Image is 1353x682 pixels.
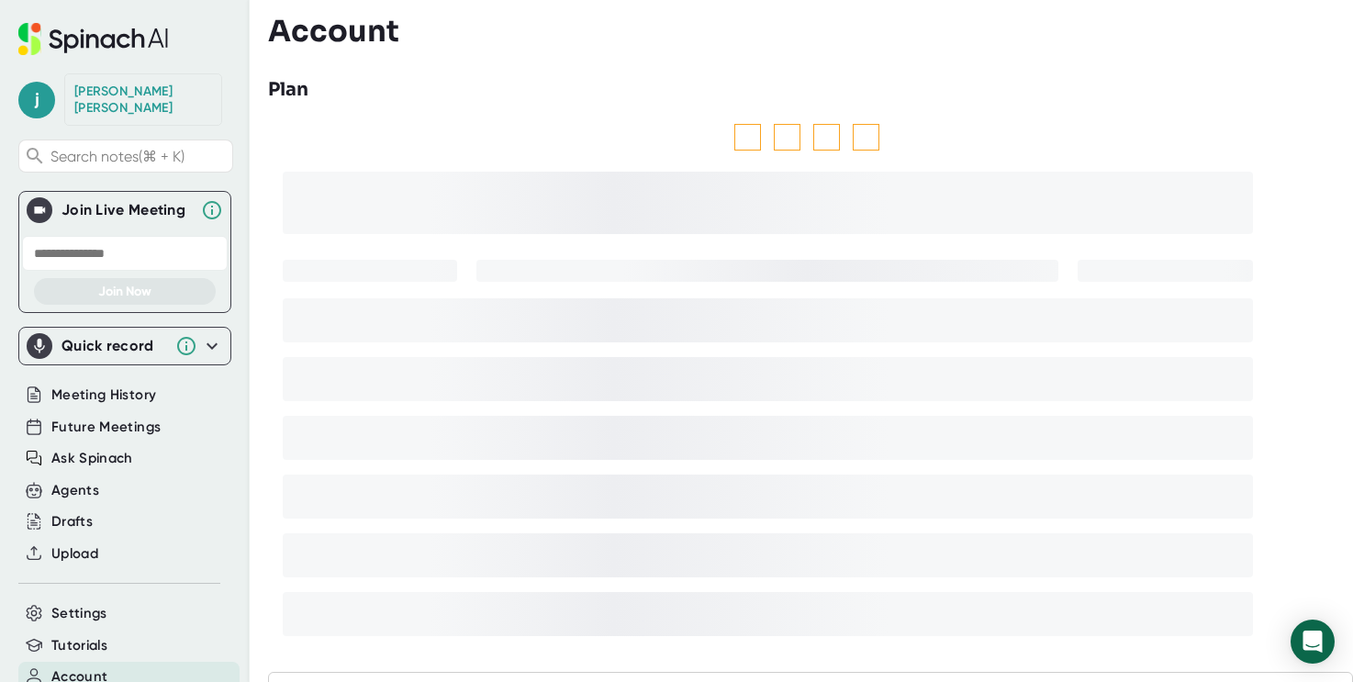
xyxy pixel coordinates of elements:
[61,337,166,355] div: Quick record
[30,201,49,219] img: Join Live Meeting
[51,480,99,501] button: Agents
[34,278,216,305] button: Join Now
[1291,620,1335,664] div: Open Intercom Messenger
[50,148,228,165] span: Search notes (⌘ + K)
[18,82,55,118] span: j
[51,603,107,624] button: Settings
[51,448,133,469] button: Ask Spinach
[27,192,223,229] div: Join Live MeetingJoin Live Meeting
[51,635,107,656] button: Tutorials
[27,328,223,364] div: Quick record
[61,201,192,219] div: Join Live Meeting
[74,84,212,116] div: Jonathan Mills
[51,511,93,532] button: Drafts
[51,417,161,438] button: Future Meetings
[268,14,399,49] h3: Account
[98,284,151,299] span: Join Now
[51,543,98,565] button: Upload
[51,385,156,406] button: Meeting History
[268,76,308,104] h3: Plan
